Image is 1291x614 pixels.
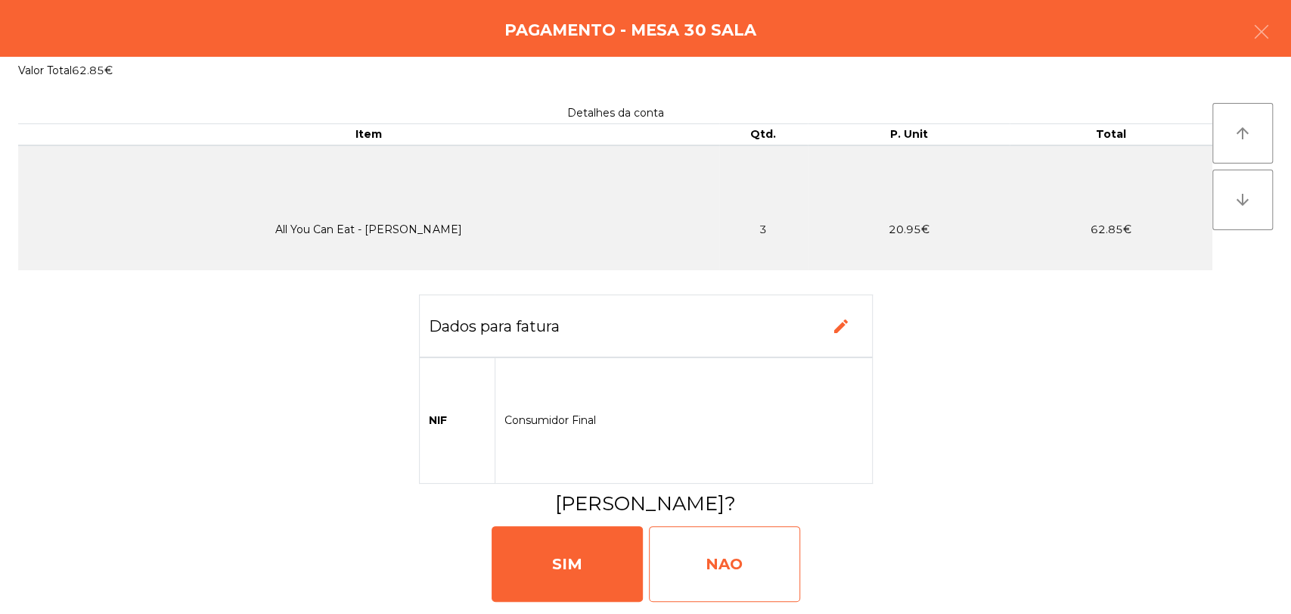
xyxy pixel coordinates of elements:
button: arrow_upward [1212,103,1273,164]
div: NAO [649,526,800,602]
td: 20.95€ [808,145,1010,313]
td: Consumidor Final [495,357,872,484]
span: Detalhes da conta [567,106,664,120]
button: arrow_downward [1212,170,1273,230]
h3: [PERSON_NAME]? [17,490,1274,517]
span: 62.85€ [72,64,113,77]
i: arrow_upward [1234,124,1252,142]
h4: Pagamento - Mesa 30 Sala [504,19,756,42]
th: Qtd. [719,124,808,145]
th: P. Unit [808,124,1010,145]
i: arrow_downward [1234,191,1252,209]
td: 62.85€ [1010,145,1212,313]
span: edit [832,317,850,335]
div: SIM [492,526,643,602]
td: 3 [719,145,808,313]
td: NIF [419,357,495,484]
button: edit [820,304,863,348]
h3: Dados para fatura [429,316,560,337]
th: Item [18,124,719,145]
td: All You Can Eat - [PERSON_NAME] [18,145,719,313]
span: Valor Total [18,64,72,77]
th: Total [1010,124,1212,145]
